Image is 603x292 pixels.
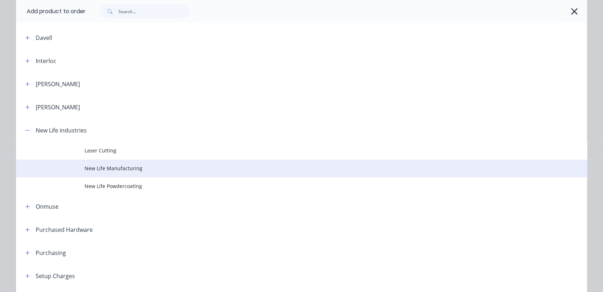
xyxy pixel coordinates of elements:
div: Purchased Hardware [36,225,93,234]
div: Interloc [36,57,56,65]
div: [PERSON_NAME] [36,103,80,111]
span: Laser Cutting [85,147,486,154]
span: New Life Manufacturing [85,165,486,172]
div: Onmuse [36,202,59,211]
span: New Life Powdercoating [85,182,486,190]
div: Purchasing [36,249,66,257]
input: Search... [118,4,189,19]
div: Setup Charges [36,272,75,280]
div: Davell [36,33,52,42]
div: [PERSON_NAME] [36,80,80,88]
div: New Life industries [36,126,87,135]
